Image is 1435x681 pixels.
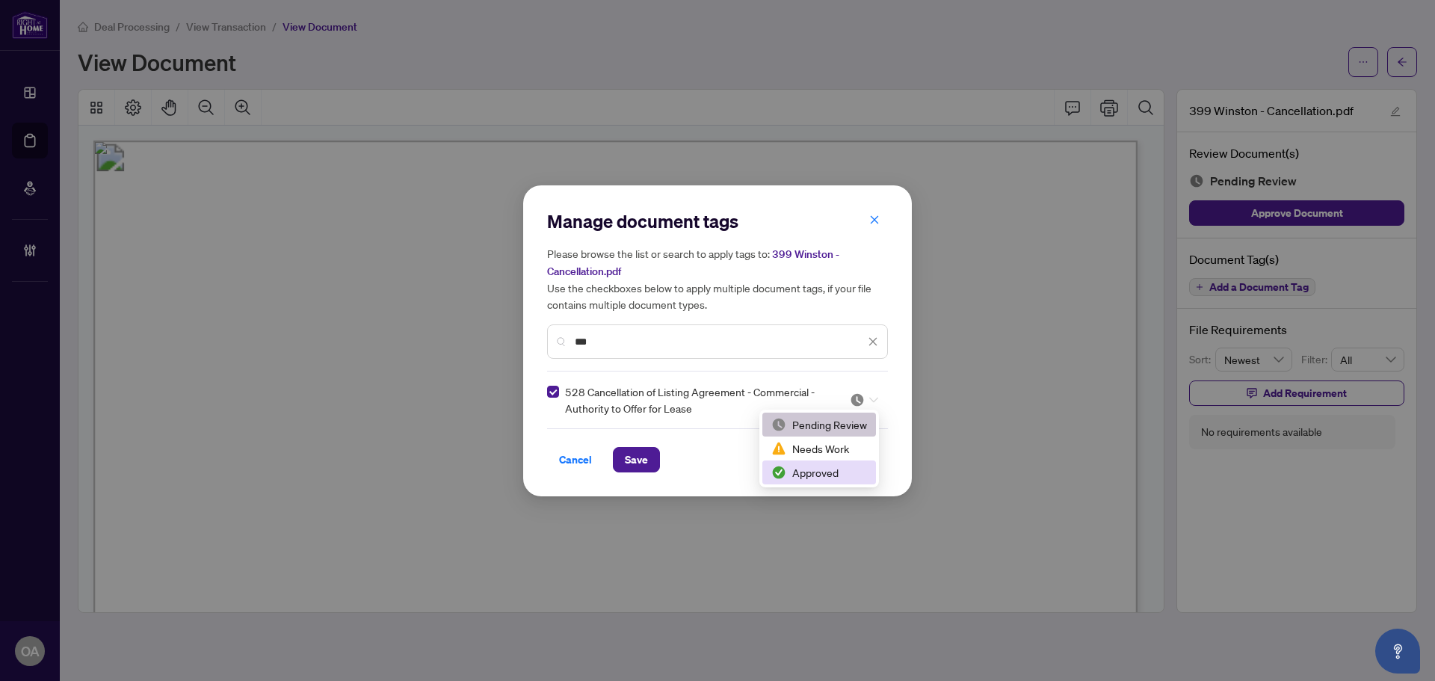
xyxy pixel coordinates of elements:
span: 528 Cancellation of Listing Agreement - Commercial - Authority to Offer for Lease [565,383,832,416]
div: Needs Work [762,437,876,460]
button: Open asap [1375,629,1420,674]
span: close [869,215,880,225]
span: 399 Winston - Cancellation.pdf [547,247,839,278]
div: Needs Work [771,440,867,457]
h2: Manage document tags [547,209,888,233]
div: Pending Review [771,416,867,433]
div: Pending Review [762,413,876,437]
span: close [868,336,878,347]
span: Pending Review [850,392,878,407]
span: Cancel [559,448,592,472]
div: Approved [771,464,867,481]
div: Approved [762,460,876,484]
h5: Please browse the list or search to apply tags to: Use the checkboxes below to apply multiple doc... [547,245,888,312]
img: status [771,441,786,456]
button: Cancel [547,447,604,472]
img: status [771,465,786,480]
img: status [771,417,786,432]
span: Save [625,448,648,472]
img: status [850,392,865,407]
button: Save [613,447,660,472]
